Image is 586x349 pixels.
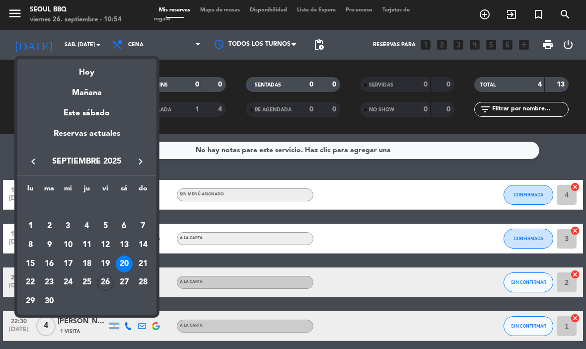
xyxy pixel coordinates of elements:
div: 5 [97,218,114,235]
div: 9 [41,237,58,254]
th: viernes [96,183,115,198]
div: 26 [97,274,114,291]
th: martes [40,183,59,198]
td: 16 de septiembre de 2025 [40,255,59,273]
div: 15 [22,256,39,272]
th: sábado [115,183,134,198]
td: 14 de septiembre de 2025 [134,236,152,255]
div: 19 [97,256,114,272]
div: 25 [78,274,95,291]
div: Este sábado [17,99,156,127]
div: Reservas actuales [17,127,156,148]
div: 20 [116,256,133,272]
td: 15 de septiembre de 2025 [21,255,40,273]
td: 2 de septiembre de 2025 [40,217,59,236]
div: 8 [22,237,39,254]
div: 6 [116,218,133,235]
div: Hoy [17,59,156,79]
td: 19 de septiembre de 2025 [96,255,115,273]
th: lunes [21,183,40,198]
div: 16 [41,256,58,272]
td: 24 de septiembre de 2025 [59,273,77,292]
td: 26 de septiembre de 2025 [96,273,115,292]
th: domingo [134,183,152,198]
th: miércoles [59,183,77,198]
th: jueves [77,183,96,198]
div: 12 [97,237,114,254]
td: 3 de septiembre de 2025 [59,217,77,236]
td: 25 de septiembre de 2025 [77,273,96,292]
td: 27 de septiembre de 2025 [115,273,134,292]
td: 20 de septiembre de 2025 [115,255,134,273]
div: 7 [135,218,151,235]
i: keyboard_arrow_right [135,156,146,168]
td: 9 de septiembre de 2025 [40,236,59,255]
div: 30 [41,293,58,310]
td: 23 de septiembre de 2025 [40,273,59,292]
td: 30 de septiembre de 2025 [40,292,59,311]
button: keyboard_arrow_right [132,155,149,168]
span: septiembre 2025 [42,155,132,168]
button: keyboard_arrow_left [24,155,42,168]
div: 22 [22,274,39,291]
div: 11 [78,237,95,254]
td: 8 de septiembre de 2025 [21,236,40,255]
div: 4 [78,218,95,235]
td: 4 de septiembre de 2025 [77,217,96,236]
div: 21 [135,256,151,272]
i: keyboard_arrow_left [27,156,39,168]
td: 12 de septiembre de 2025 [96,236,115,255]
div: 24 [60,274,76,291]
td: 1 de septiembre de 2025 [21,217,40,236]
div: 13 [116,237,133,254]
div: 2 [41,218,58,235]
div: 17 [60,256,76,272]
div: 3 [60,218,76,235]
td: 21 de septiembre de 2025 [134,255,152,273]
td: SEP. [21,198,152,217]
div: 14 [135,237,151,254]
td: 29 de septiembre de 2025 [21,292,40,311]
div: 29 [22,293,39,310]
div: 18 [78,256,95,272]
div: 28 [135,274,151,291]
td: 18 de septiembre de 2025 [77,255,96,273]
div: 1 [22,218,39,235]
div: 27 [116,274,133,291]
div: Mañana [17,79,156,99]
td: 17 de septiembre de 2025 [59,255,77,273]
div: 23 [41,274,58,291]
td: 22 de septiembre de 2025 [21,273,40,292]
td: 11 de septiembre de 2025 [77,236,96,255]
td: 7 de septiembre de 2025 [134,217,152,236]
td: 10 de septiembre de 2025 [59,236,77,255]
td: 5 de septiembre de 2025 [96,217,115,236]
td: 13 de septiembre de 2025 [115,236,134,255]
div: 10 [60,237,76,254]
td: 6 de septiembre de 2025 [115,217,134,236]
td: 28 de septiembre de 2025 [134,273,152,292]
